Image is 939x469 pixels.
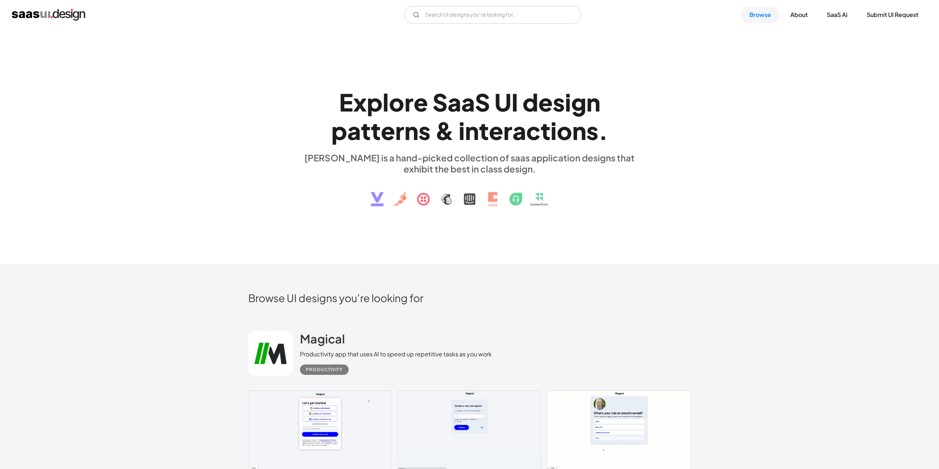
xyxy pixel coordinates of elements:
[565,88,571,116] div: i
[448,88,461,116] div: a
[489,116,503,145] div: e
[381,116,395,145] div: e
[459,116,465,145] div: i
[586,88,600,116] div: n
[741,7,780,23] a: Browse
[404,116,418,145] div: n
[361,116,371,145] div: t
[479,116,489,145] div: t
[347,116,361,145] div: a
[300,88,639,145] h1: Explore SaaS UI design patterns & interactions.
[432,88,448,116] div: S
[404,6,581,24] input: Search UI designs you're looking for...
[414,88,428,116] div: e
[538,88,553,116] div: e
[781,7,817,23] a: About
[300,350,492,359] div: Productivity app that uses AI to speed up repetitive tasks as you work
[389,88,404,116] div: o
[475,88,490,116] div: S
[300,331,345,350] a: Magical
[503,116,512,145] div: r
[367,88,383,116] div: p
[353,88,367,116] div: x
[598,116,608,145] div: .
[494,88,511,116] div: U
[300,331,345,346] h2: Magical
[339,88,353,116] div: E
[858,7,927,23] a: Submit UI Request
[418,116,431,145] div: s
[586,116,598,145] div: s
[550,116,557,145] div: i
[512,116,526,145] div: a
[383,88,389,116] div: l
[371,116,381,145] div: t
[571,88,586,116] div: g
[572,116,586,145] div: n
[248,291,691,304] h2: Browse UI designs you’re looking for
[358,174,581,213] img: text, icon, saas logo
[435,116,454,145] div: &
[331,116,347,145] div: p
[553,88,565,116] div: s
[12,9,85,21] a: home
[404,88,414,116] div: r
[306,365,343,374] div: Productivity
[461,88,475,116] div: a
[522,88,538,116] div: d
[557,116,572,145] div: o
[541,116,550,145] div: t
[404,6,581,24] form: Email Form
[465,116,479,145] div: n
[511,88,518,116] div: I
[526,116,541,145] div: c
[395,116,404,145] div: r
[818,7,856,23] a: SaaS Ai
[300,152,639,174] div: [PERSON_NAME] is a hand-picked collection of saas application designs that exhibit the best in cl...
